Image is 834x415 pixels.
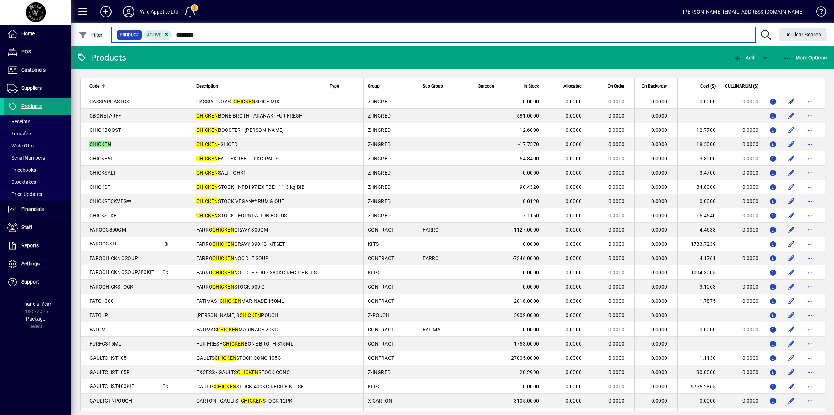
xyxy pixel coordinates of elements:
[566,127,582,133] span: 0.0000
[566,184,582,190] span: 0.0000
[196,113,303,119] span: BONE BROTH TARANAKI FUR FRESH
[523,270,539,275] span: 0.0000
[651,156,668,161] span: 0.0000
[368,127,391,133] span: Z-INGRED
[478,82,494,90] span: Barcode
[786,352,797,364] button: Edit
[677,280,720,294] td: 3.1063
[651,312,668,318] span: 0.0000
[196,312,278,318] span: [PERSON_NAME]'S POUCH
[677,194,720,208] td: 0.0000
[608,227,625,233] span: 0.0000
[563,82,582,90] span: Allocated
[523,284,539,290] span: 0.0000
[804,367,816,378] button: More options
[804,196,816,207] button: More options
[196,170,247,176] span: SALT - CHK1
[608,141,625,147] span: 0.0000
[720,137,763,151] td: 0.0000
[89,341,122,347] span: FURFC315ML
[368,213,391,218] span: Z-INGRED
[4,152,71,164] a: Serial Numbers
[608,341,625,347] span: 0.0000
[804,253,816,264] button: More options
[478,82,500,90] div: Barcode
[651,255,668,261] span: 0.0000
[811,1,825,25] a: Knowledge Base
[677,151,720,166] td: 3.8000
[89,227,126,233] span: FAROCG300GM
[144,30,173,40] mat-chip: Activation Status: Active
[720,151,763,166] td: 0.0000
[212,227,234,233] em: CHICKEN
[77,28,104,41] button: Filter
[368,270,379,275] span: KITS
[804,238,816,250] button: More options
[4,115,71,128] a: Receipts
[566,241,582,247] span: 0.0000
[677,180,720,194] td: 34.8000
[89,82,170,90] div: Code
[700,82,716,90] span: Cost ($)
[196,184,218,190] em: CHICKEN
[786,238,797,250] button: Edit
[423,227,439,233] span: FARRO
[786,153,797,164] button: Edit
[554,82,588,90] div: Allocated
[4,176,71,188] a: Stocktakes
[720,223,763,237] td: 0.0000
[196,184,305,190] span: STOCK - NPD197 EX TBE - 11.3 kg BIB
[786,110,797,121] button: Edit
[196,113,218,119] em: CHICKEN
[804,395,816,406] button: More options
[509,82,545,90] div: In Stock
[608,312,625,318] span: 0.0000
[786,96,797,107] button: Edit
[596,82,631,90] div: On Order
[89,284,134,290] span: FAROCHICKSTOCK
[196,170,218,176] em: CHICKEN
[651,99,668,104] span: 0.0000
[608,113,625,119] span: 0.0000
[4,255,71,273] a: Settings
[196,213,218,218] em: CHICKEN
[566,198,582,204] span: 0.0000
[513,255,539,261] span: -7346.0000
[677,137,720,151] td: 18.5000
[608,213,625,218] span: 0.0000
[7,179,36,185] span: Stocktakes
[368,227,394,233] span: CONTRACT
[651,113,668,119] span: 0.0000
[804,310,816,321] button: More options
[523,198,539,204] span: 8.0120
[720,166,763,180] td: 0.0000
[786,295,797,307] button: Edit
[566,113,582,119] span: 0.0000
[513,298,539,304] span: -2018.0000
[785,32,822,37] span: Clear Search
[720,194,763,208] td: 0.0000
[804,338,816,349] button: More options
[368,82,414,90] div: Group
[608,298,625,304] span: 0.0000
[677,166,720,180] td: 3.4700
[786,324,797,335] button: Edit
[520,156,539,161] span: 54.8400
[7,119,30,124] span: Receipts
[786,367,797,378] button: Edit
[212,270,234,275] em: CHICKEN
[677,237,720,251] td: 1733.7239
[804,139,816,150] button: More options
[783,55,827,61] span: More Options
[4,79,71,97] a: Suppliers
[223,341,244,347] em: CHICKEN
[608,184,625,190] span: 0.0000
[212,284,234,290] em: CHICKEN
[608,127,625,133] span: 0.0000
[804,381,816,392] button: More options
[330,82,359,90] div: Type
[566,156,582,161] span: 0.0000
[642,82,667,90] span: On Backorder
[651,184,668,190] span: 0.0000
[804,96,816,107] button: More options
